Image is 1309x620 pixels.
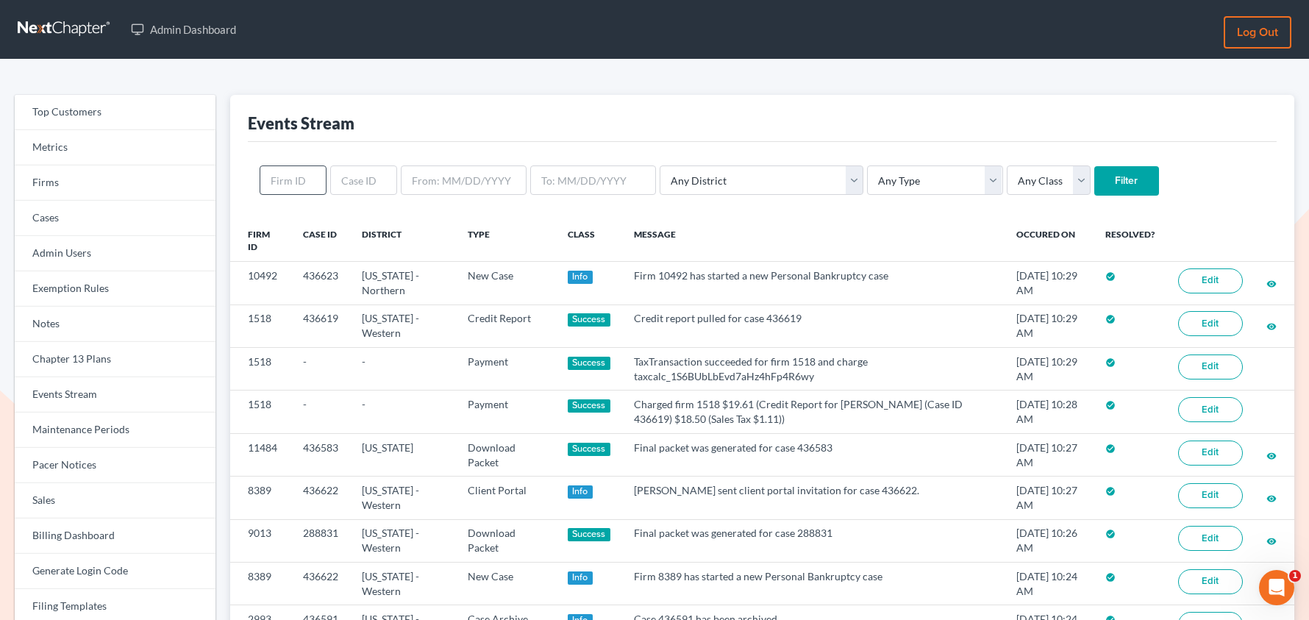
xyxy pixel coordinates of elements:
[291,519,350,562] td: 288831
[15,448,215,483] a: Pacer Notices
[1259,570,1294,605] iframe: Intercom live chat
[1178,311,1243,336] a: Edit
[568,313,610,327] div: Success
[568,271,593,284] div: Info
[1105,486,1116,496] i: check_circle
[1178,483,1243,508] a: Edit
[1105,400,1116,410] i: check_circle
[350,477,456,519] td: [US_STATE] - Western
[622,563,1005,605] td: Firm 8389 has started a new Personal Bankruptcy case
[291,304,350,347] td: 436619
[1266,451,1277,461] i: visibility
[456,519,556,562] td: Download Packet
[15,307,215,342] a: Notes
[230,262,291,304] td: 10492
[15,130,215,165] a: Metrics
[622,262,1005,304] td: Firm 10492 has started a new Personal Bankruptcy case
[568,443,610,456] div: Success
[1005,433,1094,476] td: [DATE] 10:27 AM
[291,433,350,476] td: 436583
[1094,166,1159,196] input: Filter
[330,165,397,195] input: Case ID
[230,519,291,562] td: 9013
[15,413,215,448] a: Maintenance Periods
[291,477,350,519] td: 436622
[260,165,327,195] input: Firm ID
[622,348,1005,391] td: TaxTransaction succeeded for firm 1518 and charge taxcalc_1S6BUbLbEvd7aHz4hFp4R6wy
[622,391,1005,433] td: Charged firm 1518 $19.61 (Credit Report for [PERSON_NAME] (Case ID 436619) $18.50 (Sales Tax $1.11))
[1178,268,1243,293] a: Edit
[1105,572,1116,582] i: check_circle
[1005,391,1094,433] td: [DATE] 10:28 AM
[230,391,291,433] td: 1518
[230,348,291,391] td: 1518
[1266,449,1277,461] a: visibility
[350,391,456,433] td: -
[456,304,556,347] td: Credit Report
[230,304,291,347] td: 1518
[291,219,350,262] th: Case ID
[1005,563,1094,605] td: [DATE] 10:24 AM
[291,563,350,605] td: 436622
[568,528,610,541] div: Success
[622,219,1005,262] th: Message
[1266,277,1277,289] a: visibility
[1005,262,1094,304] td: [DATE] 10:29 AM
[1266,491,1277,504] a: visibility
[568,357,610,370] div: Success
[291,262,350,304] td: 436623
[291,348,350,391] td: -
[1094,219,1166,262] th: Resolved?
[350,519,456,562] td: [US_STATE] - Western
[622,304,1005,347] td: Credit report pulled for case 436619
[15,342,215,377] a: Chapter 13 Plans
[1005,348,1094,391] td: [DATE] 10:29 AM
[622,433,1005,476] td: Final packet was generated for case 436583
[248,113,354,134] div: Events Stream
[350,219,456,262] th: District
[124,16,243,43] a: Admin Dashboard
[350,262,456,304] td: [US_STATE] - Northern
[15,377,215,413] a: Events Stream
[350,348,456,391] td: -
[1266,279,1277,289] i: visibility
[1005,477,1094,519] td: [DATE] 10:27 AM
[350,563,456,605] td: [US_STATE] - Western
[1005,304,1094,347] td: [DATE] 10:29 AM
[1224,16,1291,49] a: Log out
[230,219,291,262] th: Firm ID
[1266,536,1277,546] i: visibility
[1105,529,1116,539] i: check_circle
[230,433,291,476] td: 11484
[568,399,610,413] div: Success
[15,554,215,589] a: Generate Login Code
[1266,534,1277,546] a: visibility
[1105,314,1116,324] i: check_circle
[456,219,556,262] th: Type
[1105,443,1116,454] i: check_circle
[401,165,527,195] input: From: MM/DD/YYYY
[1178,526,1243,551] a: Edit
[456,348,556,391] td: Payment
[15,95,215,130] a: Top Customers
[530,165,656,195] input: To: MM/DD/YYYY
[230,563,291,605] td: 8389
[1105,271,1116,282] i: check_circle
[1266,493,1277,504] i: visibility
[1266,321,1277,332] i: visibility
[1266,319,1277,332] a: visibility
[230,477,291,519] td: 8389
[1178,441,1243,466] a: Edit
[15,271,215,307] a: Exemption Rules
[350,304,456,347] td: [US_STATE] - Western
[291,391,350,433] td: -
[15,201,215,236] a: Cases
[15,483,215,519] a: Sales
[1005,519,1094,562] td: [DATE] 10:26 AM
[556,219,622,262] th: Class
[622,519,1005,562] td: Final packet was generated for case 288831
[1178,569,1243,594] a: Edit
[568,485,593,499] div: Info
[568,571,593,585] div: Info
[1005,219,1094,262] th: Occured On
